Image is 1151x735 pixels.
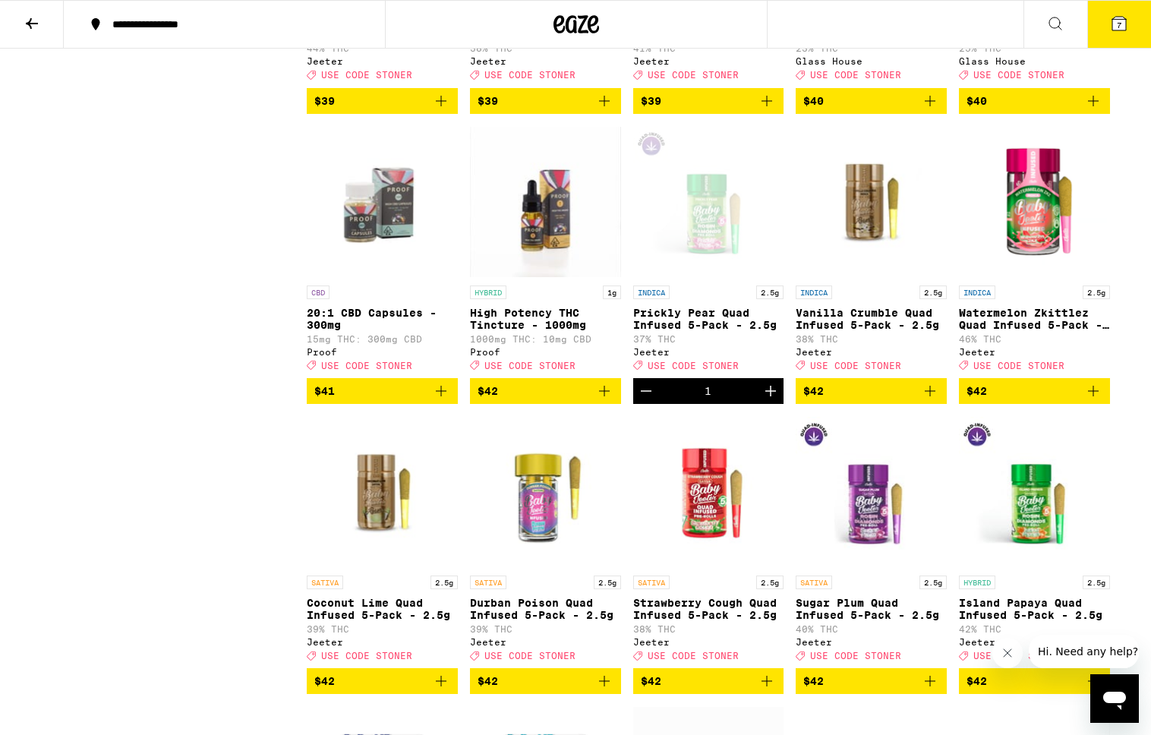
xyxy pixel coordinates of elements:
[470,378,621,404] button: Add to bag
[633,126,784,378] a: Open page for Prickly Pear Quad Infused 5-Pack - 2.5g from Jeeter
[959,668,1110,694] button: Add to bag
[484,71,575,80] span: USE CODE STONER
[307,126,458,278] img: Proof - 20:1 CBD Capsules - 300mg
[307,378,458,404] button: Add to bag
[973,651,1064,661] span: USE CODE STONER
[919,576,947,589] p: 2.5g
[641,675,661,687] span: $42
[756,576,784,589] p: 2.5g
[959,307,1110,331] p: Watermelon Zkittlez Quad Infused 5-Pack - 2.5g
[307,307,458,331] p: 20:1 CBD Capsules - 300mg
[959,576,995,589] p: HYBRID
[959,88,1110,114] button: Add to bag
[796,56,947,66] div: Glass House
[321,651,412,661] span: USE CODE STONER
[470,416,621,668] a: Open page for Durban Poison Quad Infused 5-Pack - 2.5g from Jeeter
[973,71,1064,80] span: USE CODE STONER
[633,624,784,634] p: 38% THC
[796,416,947,568] img: Jeeter - Sugar Plum Quad Infused 5-Pack - 2.5g
[803,675,824,687] span: $42
[633,637,784,647] div: Jeeter
[992,638,1023,668] iframe: Close message
[967,385,987,397] span: $42
[959,597,1110,621] p: Island Papaya Quad Infused 5-Pack - 2.5g
[307,334,458,344] p: 15mg THC: 300mg CBD
[796,347,947,357] div: Jeeter
[796,126,947,378] a: Open page for Vanilla Crumble Quad Infused 5-Pack - 2.5g from Jeeter
[470,668,621,694] button: Add to bag
[603,285,621,299] p: 1g
[470,56,621,66] div: Jeeter
[959,416,1110,668] a: Open page for Island Papaya Quad Infused 5-Pack - 2.5g from Jeeter
[633,334,784,344] p: 37% THC
[959,378,1110,404] button: Add to bag
[1090,674,1139,723] iframe: Button to launch messaging window
[959,347,1110,357] div: Jeeter
[633,307,784,331] p: Prickly Pear Quad Infused 5-Pack - 2.5g
[484,361,575,371] span: USE CODE STONER
[959,334,1110,344] p: 46% THC
[796,597,947,621] p: Sugar Plum Quad Infused 5-Pack - 2.5g
[796,88,947,114] button: Add to bag
[796,576,832,589] p: SATIVA
[633,416,784,668] a: Open page for Strawberry Cough Quad Infused 5-Pack - 2.5g from Jeeter
[470,637,621,647] div: Jeeter
[756,285,784,299] p: 2.5g
[959,285,995,299] p: INDICA
[648,71,739,80] span: USE CODE STONER
[796,334,947,344] p: 38% THC
[796,378,947,404] button: Add to bag
[478,95,498,107] span: $39
[810,71,901,80] span: USE CODE STONER
[1083,576,1110,589] p: 2.5g
[307,416,458,668] a: Open page for Coconut Lime Quad Infused 5-Pack - 2.5g from Jeeter
[1029,635,1139,668] iframe: Message from company
[967,675,987,687] span: $42
[321,71,412,80] span: USE CODE STONER
[307,285,330,299] p: CBD
[959,56,1110,66] div: Glass House
[796,285,832,299] p: INDICA
[959,126,1110,278] img: Jeeter - Watermelon Zkittlez Quad Infused 5-Pack - 2.5g
[307,126,458,378] a: Open page for 20:1 CBD Capsules - 300mg from Proof
[796,624,947,634] p: 40% THC
[470,576,506,589] p: SATIVA
[478,385,498,397] span: $42
[803,385,824,397] span: $42
[641,95,661,107] span: $39
[307,56,458,66] div: Jeeter
[633,88,784,114] button: Add to bag
[919,285,947,299] p: 2.5g
[633,378,659,404] button: Decrement
[470,597,621,621] p: Durban Poison Quad Infused 5-Pack - 2.5g
[470,334,621,344] p: 1000mg THC: 10mg CBD
[1117,21,1121,30] span: 7
[633,576,670,589] p: SATIVA
[796,668,947,694] button: Add to bag
[470,88,621,114] button: Add to bag
[959,624,1110,634] p: 42% THC
[633,597,784,621] p: Strawberry Cough Quad Infused 5-Pack - 2.5g
[484,651,575,661] span: USE CODE STONER
[633,347,784,357] div: Jeeter
[796,637,947,647] div: Jeeter
[594,576,621,589] p: 2.5g
[307,88,458,114] button: Add to bag
[967,95,987,107] span: $40
[1087,1,1151,48] button: 7
[959,416,1110,568] img: Jeeter - Island Papaya Quad Infused 5-Pack - 2.5g
[796,416,947,668] a: Open page for Sugar Plum Quad Infused 5-Pack - 2.5g from Jeeter
[321,361,412,371] span: USE CODE STONER
[959,637,1110,647] div: Jeeter
[307,597,458,621] p: Coconut Lime Quad Infused 5-Pack - 2.5g
[973,361,1064,371] span: USE CODE STONER
[314,95,335,107] span: $39
[470,126,621,278] img: Proof - High Potency THC Tincture - 1000mg
[803,95,824,107] span: $40
[470,416,621,568] img: Jeeter - Durban Poison Quad Infused 5-Pack - 2.5g
[307,668,458,694] button: Add to bag
[307,576,343,589] p: SATIVA
[470,624,621,634] p: 39% THC
[796,307,947,331] p: Vanilla Crumble Quad Infused 5-Pack - 2.5g
[810,651,901,661] span: USE CODE STONER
